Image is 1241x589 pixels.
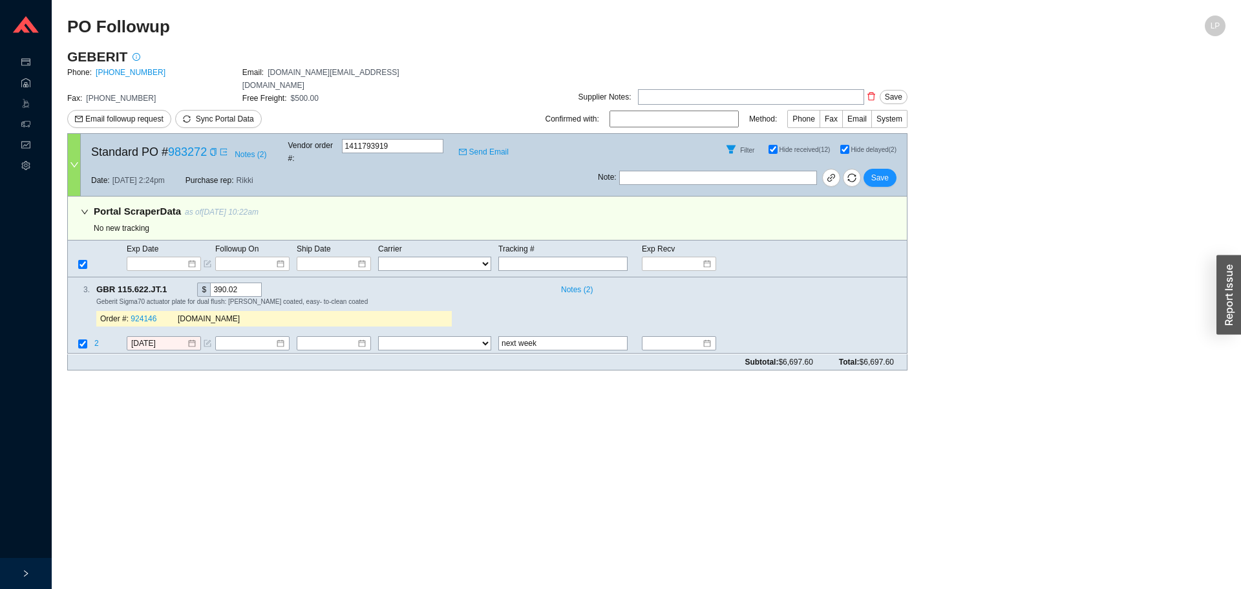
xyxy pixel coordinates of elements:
div: Copy [169,283,178,297]
span: Free Freight: [242,94,287,103]
span: filter [721,144,741,155]
span: Rikki [237,174,253,187]
span: Portal Scraper Data [94,206,181,217]
div: Confirmed with: Method: [546,110,907,128]
a: export [220,145,228,158]
a: link [822,169,840,187]
span: Hide delayed (2) [851,146,896,153]
span: Exp Recv [642,244,675,253]
span: info-circle [128,53,145,61]
span: Total: [839,356,894,369]
span: Email followup request [85,112,164,125]
span: Followup On [215,244,259,253]
span: Filter [740,147,754,154]
span: Notes ( 2 ) [235,148,266,161]
button: Save [864,169,896,187]
div: Copy [209,145,217,158]
span: Email: [242,68,264,77]
h2: PO Followup [67,16,936,38]
span: Order #: [100,315,129,324]
input: Hide delayed(2) [840,145,849,154]
span: as of [DATE] 10:22am [185,208,259,217]
span: Save [871,171,889,184]
button: Notes (2) [555,283,593,292]
button: Save [880,90,907,104]
button: Notes (2) [234,147,267,156]
span: Notes ( 2 ) [561,283,593,296]
button: Filter [721,139,741,160]
input: 8/20/2025 [131,337,187,350]
span: link [827,174,836,184]
span: Ship Date [297,244,331,253]
span: Save [885,91,902,103]
span: copy [209,148,217,156]
span: Geberit Sigma70 actuator plate for dual flush: [PERSON_NAME] coated, easy- to-clean coated [96,298,368,305]
span: Standard PO # [91,142,207,162]
span: [DOMAIN_NAME] [178,315,240,324]
span: credit-card [21,53,30,74]
span: Carrier [378,244,402,253]
span: mail [75,115,83,124]
span: $6,697.60 [778,358,812,367]
span: Date: [91,174,110,187]
span: export [220,148,228,156]
span: down [81,208,89,216]
span: $500.00 [291,94,319,103]
div: $ [197,283,210,297]
span: Hide received (12) [779,146,830,153]
span: form [204,260,211,268]
span: delete [865,92,878,101]
span: right [22,570,30,577]
a: [PHONE_NUMBER] [96,68,165,77]
span: form [204,340,211,348]
span: sync [843,173,860,182]
span: System [876,114,902,123]
a: 983272 [168,145,207,158]
span: $6,697.60 [860,358,894,367]
h3: GEBERIT [67,48,127,66]
span: Exp Date [127,244,158,253]
span: mail [459,148,467,156]
div: No new tracking [94,222,262,235]
a: mailSend Email [459,145,509,158]
span: Phone [792,114,815,123]
span: Sync Portal Data [196,114,254,123]
button: mailEmail followup request [67,110,171,128]
span: [DOMAIN_NAME][EMAIL_ADDRESS][DOMAIN_NAME] [242,68,399,90]
div: Supplier Notes: [578,91,631,103]
span: Fax [825,114,838,123]
span: Subtotal: [745,356,812,369]
span: sync [183,115,191,123]
span: [DATE] 2:24pm [112,174,165,187]
span: [PHONE_NUMBER] [86,94,156,103]
span: down [70,160,79,169]
span: GBR 115.622.JT.1 [96,283,178,297]
span: fund [21,136,30,156]
button: sync [843,169,861,187]
span: Phone: [67,68,92,77]
span: Purchase rep: [186,174,234,187]
span: Tracking # [498,244,535,253]
button: syncSync Portal Data [175,110,262,128]
span: LP [1211,16,1220,36]
button: info-circle [127,48,145,66]
span: 2 [94,339,101,348]
span: Vendor order # : [288,139,339,165]
button: delete [864,87,878,105]
a: 924146 [131,315,156,324]
span: setting [21,156,30,177]
input: Hide received(12) [769,145,778,154]
span: Note : [598,171,617,185]
div: 3 . [68,283,90,296]
span: Email [847,114,867,123]
span: Fax: [67,94,82,103]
